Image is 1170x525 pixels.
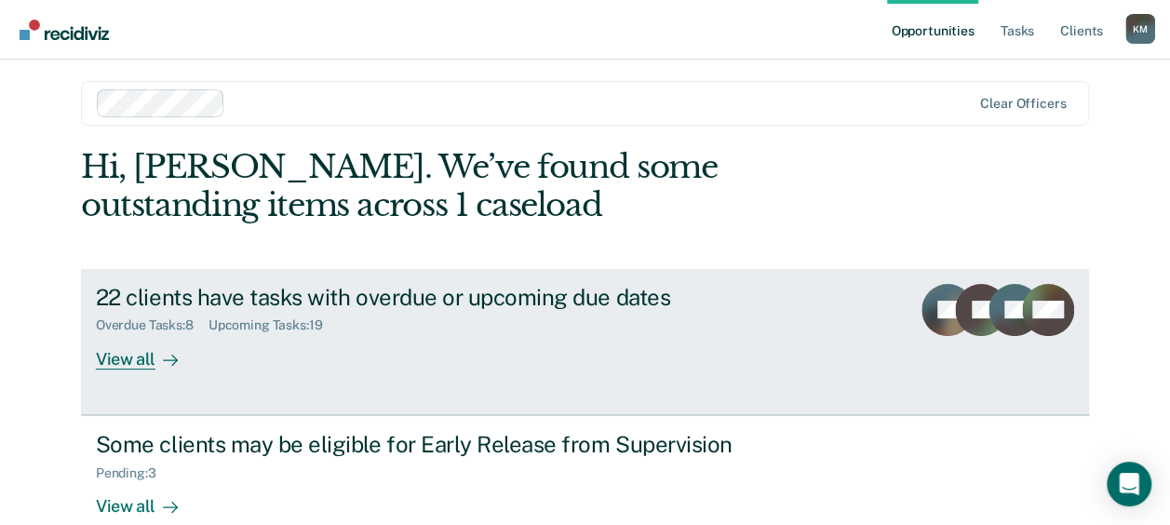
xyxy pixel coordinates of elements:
[81,148,888,224] div: Hi, [PERSON_NAME]. We’ve found some outstanding items across 1 caseload
[1107,462,1151,506] div: Open Intercom Messenger
[81,269,1089,415] a: 22 clients have tasks with overdue or upcoming due datesOverdue Tasks:8Upcoming Tasks:19View all
[96,333,200,370] div: View all
[96,431,749,458] div: Some clients may be eligible for Early Release from Supervision
[96,480,200,517] div: View all
[96,317,208,333] div: Overdue Tasks : 8
[96,465,171,481] div: Pending : 3
[20,20,109,40] img: Recidiviz
[1125,14,1155,44] button: Profile dropdown button
[96,284,749,311] div: 22 clients have tasks with overdue or upcoming due dates
[980,96,1066,112] div: Clear officers
[1125,14,1155,44] div: K M
[208,317,338,333] div: Upcoming Tasks : 19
